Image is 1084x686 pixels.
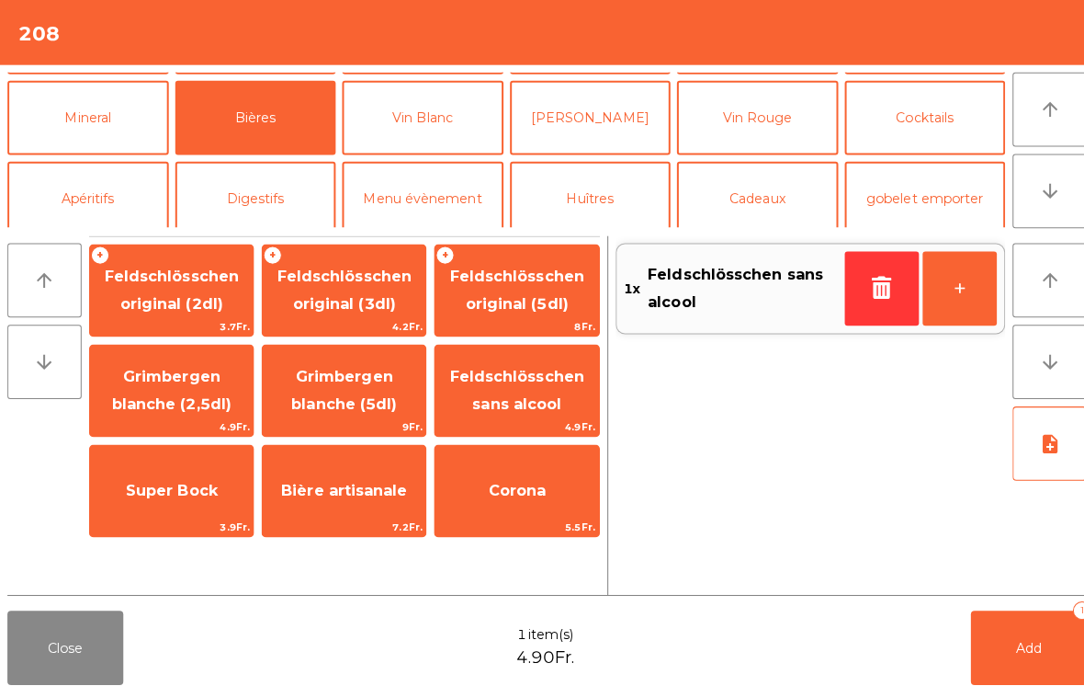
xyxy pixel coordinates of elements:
button: arrow_downward [1003,153,1077,226]
button: arrow_downward [1003,322,1077,395]
span: 3.9Fr. [89,514,251,532]
button: Menu évènement [339,160,499,234]
span: 7.2Fr. [260,514,422,532]
button: Mineral [7,80,167,154]
i: arrow_downward [1029,178,1051,200]
i: arrow_upward [33,267,55,289]
i: note_add [1029,429,1051,451]
button: Vin Rouge [671,80,830,154]
span: Feldschlösschen original (5dl) [446,265,579,310]
i: arrow_upward [1029,267,1051,289]
button: Add1 [962,605,1077,679]
span: 4.2Fr. [260,315,422,333]
button: Vin Blanc [339,80,499,154]
span: Feldschlösschen sans alcool [642,258,830,314]
span: + [432,244,450,262]
span: Bière artisanale [278,477,403,495]
span: 3.7Fr. [89,315,251,333]
span: Feldschlösschen original (2dl) [104,265,237,310]
button: arrow_upward [1003,241,1077,314]
span: 5.5Fr. [431,514,593,532]
button: note_add [1003,403,1077,476]
span: Corona [484,477,541,495]
button: [PERSON_NAME] [505,80,665,154]
button: Close [7,605,122,679]
span: 4.9Fr. [89,415,251,432]
span: Super Bock [125,477,216,495]
button: arrow_upward [1003,72,1077,145]
span: 4.90Fr. [512,639,570,664]
span: 4.9Fr. [431,415,593,432]
button: arrow_upward [7,241,81,314]
i: arrow_downward [33,348,55,370]
h4: 208 [18,20,60,48]
button: gobelet emporter [837,160,997,234]
button: Cocktails [837,80,997,154]
span: 8Fr. [431,315,593,333]
button: Bières [174,80,333,154]
span: item(s) [524,620,569,639]
span: + [90,244,108,262]
span: Feldschlösschen sans alcool [446,364,579,409]
button: + [914,249,988,323]
span: 1 [513,620,522,639]
span: Grimbergen blanche (2,5dl) [111,364,230,409]
span: Add [1007,634,1033,650]
span: + [261,244,279,262]
button: Apéritifs [7,160,167,234]
button: arrow_downward [7,322,81,395]
button: Huîtres [505,160,665,234]
span: Grimbergen blanche (5dl) [288,364,393,409]
span: Feldschlösschen original (3dl) [275,265,408,310]
button: Cadeaux [671,160,830,234]
i: arrow_downward [1029,348,1051,370]
div: 1 [1063,596,1081,614]
i: arrow_upward [1029,97,1051,120]
span: 1x [618,258,635,314]
button: Digestifs [174,160,333,234]
span: 9Fr. [260,415,422,432]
